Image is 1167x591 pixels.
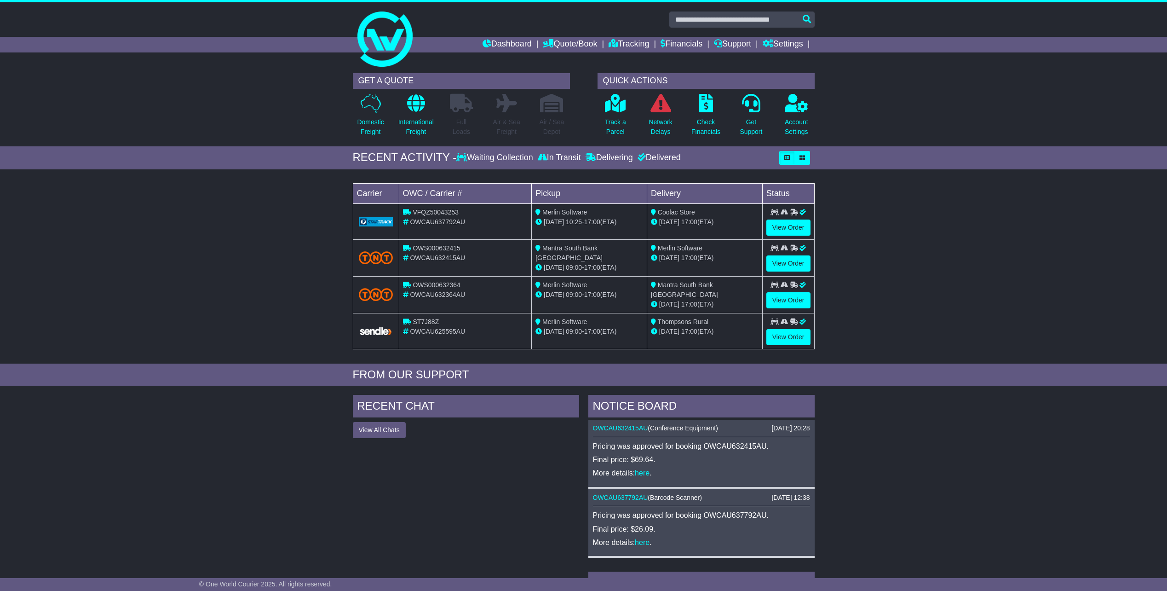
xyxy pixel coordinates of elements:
[739,93,763,142] a: GetSupport
[353,395,579,420] div: RECENT CHAT
[766,255,811,272] a: View Order
[359,326,393,336] img: GetCarrierServiceLogo
[762,183,814,203] td: Status
[604,93,627,142] a: Track aParcel
[763,37,803,52] a: Settings
[583,153,635,163] div: Delivering
[681,328,697,335] span: 17:00
[605,117,626,137] p: Track a Parcel
[566,264,582,271] span: 09:00
[681,301,697,308] span: 17:00
[766,329,811,345] a: View Order
[535,217,643,227] div: - (ETA)
[540,117,564,137] p: Air / Sea Depot
[651,300,759,309] div: (ETA)
[410,328,465,335] span: OWCAU625595AU
[691,93,721,142] a: CheckFinancials
[714,37,751,52] a: Support
[413,244,460,252] span: OWS000632415
[535,153,583,163] div: In Transit
[681,218,697,226] span: 17:00
[650,494,700,501] span: Barcode Scanner
[535,263,643,272] div: - (ETA)
[456,153,535,163] div: Waiting Collection
[543,37,597,52] a: Quote/Book
[353,151,457,164] div: RECENT ACTIVITY -
[659,218,679,226] span: [DATE]
[413,209,459,216] span: VFQZ50043253
[353,422,406,438] button: View All Chats
[535,327,643,336] div: - (ETA)
[584,264,600,271] span: 17:00
[598,73,815,89] div: QUICK ACTIONS
[399,183,532,203] td: OWC / Carrier #
[535,244,603,261] span: Mantra South Bank [GEOGRAPHIC_DATA]
[544,291,564,298] span: [DATE]
[353,183,399,203] td: Carrier
[410,291,465,298] span: OWCAU632364AU
[410,218,465,226] span: OWCAU637792AU
[659,301,679,308] span: [DATE]
[766,220,811,236] a: View Order
[659,328,679,335] span: [DATE]
[413,281,460,289] span: OWS000632364
[784,93,809,142] a: AccountSettings
[535,290,643,300] div: - (ETA)
[566,328,582,335] span: 09:00
[593,538,810,547] p: More details: .
[648,93,673,142] a: NetworkDelays
[532,183,647,203] td: Pickup
[353,368,815,382] div: FROM OUR SUPPORT
[359,251,393,264] img: TNT_Domestic.png
[398,93,434,142] a: InternationalFreight
[593,442,810,451] p: Pricing was approved for booking OWCAU632415AU.
[651,217,759,227] div: (ETA)
[785,117,808,137] p: Account Settings
[635,153,681,163] div: Delivered
[588,395,815,420] div: NOTICE BOARD
[593,511,810,520] p: Pricing was approved for booking OWCAU637792AU.
[544,328,564,335] span: [DATE]
[771,424,810,432] div: [DATE] 20:28
[651,281,718,298] span: Mantra South Bank [GEOGRAPHIC_DATA]
[199,580,332,588] span: © One World Courier 2025. All rights reserved.
[635,539,650,546] a: here
[681,254,697,261] span: 17:00
[658,209,695,216] span: Coolac Store
[359,288,393,301] img: TNT_Domestic.png
[413,318,439,325] span: ST7J88Z
[584,291,600,298] span: 17:00
[398,117,434,137] p: International Freight
[771,494,810,502] div: [DATE] 12:38
[647,183,762,203] td: Delivery
[353,73,570,89] div: GET A QUOTE
[593,424,648,432] a: OWCAU632415AU
[542,209,587,216] span: Merlin Software
[542,318,587,325] span: Merlin Software
[584,218,600,226] span: 17:00
[635,469,650,477] a: here
[650,424,716,432] span: Conference Equipment
[658,318,709,325] span: Thompsons Rural
[593,424,810,432] div: ( )
[593,494,648,501] a: OWCAU637792AU
[450,117,473,137] p: Full Loads
[566,218,582,226] span: 10:25
[542,281,587,289] span: Merlin Software
[593,525,810,533] p: Final price: $26.09.
[659,254,679,261] span: [DATE]
[593,455,810,464] p: Final price: $69.64.
[356,93,384,142] a: DomesticFreight
[359,217,393,226] img: GetCarrierServiceLogo
[357,117,384,137] p: Domestic Freight
[609,37,649,52] a: Tracking
[766,292,811,308] a: View Order
[566,291,582,298] span: 09:00
[593,494,810,502] div: ( )
[544,264,564,271] span: [DATE]
[483,37,532,52] a: Dashboard
[740,117,762,137] p: Get Support
[661,37,702,52] a: Financials
[691,117,720,137] p: Check Financials
[584,328,600,335] span: 17:00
